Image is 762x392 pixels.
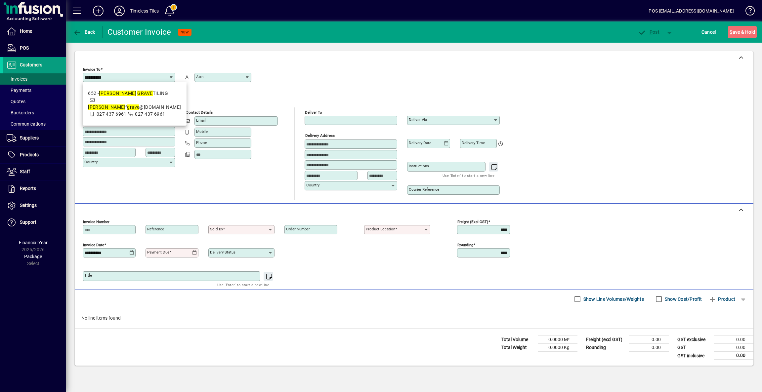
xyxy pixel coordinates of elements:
[196,74,203,79] mat-label: Attn
[538,336,577,344] td: 0.0000 M³
[443,172,494,179] mat-hint: Use 'Enter' to start a new line
[130,6,159,16] div: Timeless Tiles
[84,273,92,278] mat-label: Title
[181,30,189,34] span: NEW
[7,76,27,82] span: Invoices
[538,344,577,352] td: 0.0000 Kg
[409,140,431,145] mat-label: Delivery date
[83,219,109,224] mat-label: Invoice number
[84,160,98,164] mat-label: Country
[88,104,181,110] span: f @[DOMAIN_NAME]
[638,29,659,35] span: ost
[3,147,66,163] a: Products
[20,45,29,51] span: POS
[286,227,310,231] mat-label: Order number
[3,96,66,107] a: Quotes
[629,344,669,352] td: 0.00
[3,107,66,118] a: Backorders
[582,296,644,302] label: Show Line Volumes/Weights
[462,140,485,145] mat-label: Delivery time
[20,152,39,157] span: Products
[457,243,473,247] mat-label: Rounding
[409,164,429,168] mat-label: Instructions
[97,111,127,117] span: 027 437 6961
[20,135,39,140] span: Suppliers
[210,250,235,255] mat-label: Delivery status
[66,26,103,38] app-page-header-button: Back
[730,27,755,37] span: ave & Hold
[306,183,319,187] mat-label: Country
[217,281,269,289] mat-hint: Use 'Enter' to start a new line
[20,219,36,225] span: Support
[366,227,395,231] mat-label: Product location
[498,344,538,352] td: Total Weight
[674,344,714,352] td: GST
[3,118,66,130] a: Communications
[714,344,753,352] td: 0.00
[20,28,32,34] span: Home
[7,99,25,104] span: Quotes
[583,336,629,344] td: Freight (excl GST)
[629,336,669,344] td: 0.00
[147,250,169,255] mat-label: Payment due
[409,187,439,192] mat-label: Courier Reference
[728,26,757,38] button: Save & Hold
[88,90,181,97] div: 652 - TILING
[674,352,714,360] td: GST inclusive
[714,336,753,344] td: 0.00
[88,5,109,17] button: Add
[3,85,66,96] a: Payments
[498,336,538,344] td: Total Volume
[305,110,322,115] mat-label: Deliver To
[20,186,36,191] span: Reports
[3,40,66,57] a: POS
[71,26,97,38] button: Back
[99,91,136,96] em: [PERSON_NAME]
[75,308,753,328] div: No line items found
[730,29,732,35] span: S
[741,1,754,23] a: Knowledge Base
[700,26,718,38] button: Cancel
[714,352,753,360] td: 0.00
[457,219,488,224] mat-label: Freight (excl GST)
[137,91,152,96] em: GRAVE
[88,104,125,110] em: [PERSON_NAME]
[7,88,31,93] span: Payments
[705,293,739,305] button: Product
[109,5,130,17] button: Profile
[7,121,46,127] span: Communications
[635,26,663,38] button: Post
[107,27,171,37] div: Customer Invoice
[147,227,164,231] mat-label: Reference
[20,62,42,67] span: Customers
[3,180,66,197] a: Reports
[3,164,66,180] a: Staff
[196,118,206,123] mat-label: Email
[24,254,42,259] span: Package
[127,104,139,110] em: grave
[701,27,716,37] span: Cancel
[83,243,104,247] mat-label: Invoice date
[708,294,735,304] span: Product
[196,140,207,145] mat-label: Phone
[3,130,66,146] a: Suppliers
[20,169,30,174] span: Staff
[196,129,208,134] mat-label: Mobile
[3,214,66,231] a: Support
[19,240,48,245] span: Financial Year
[674,336,714,344] td: GST exclusive
[83,85,186,123] mat-option: 652 - JOHN GRAVE TILING
[3,73,66,85] a: Invoices
[83,67,101,72] mat-label: Invoice To
[210,227,223,231] mat-label: Sold by
[650,29,653,35] span: P
[663,296,702,302] label: Show Cost/Profit
[20,203,37,208] span: Settings
[7,110,34,115] span: Backorders
[409,117,427,122] mat-label: Deliver via
[583,344,629,352] td: Rounding
[3,23,66,40] a: Home
[3,197,66,214] a: Settings
[135,111,165,117] span: 027 437 6961
[649,6,734,16] div: POS [EMAIL_ADDRESS][DOMAIN_NAME]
